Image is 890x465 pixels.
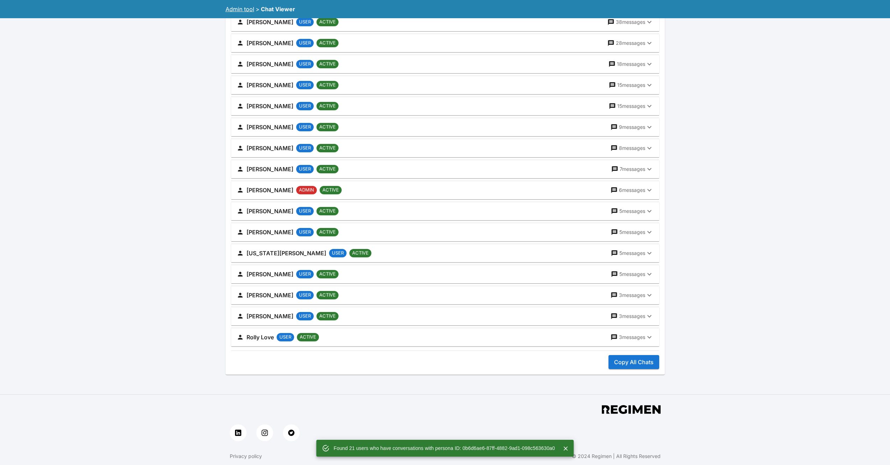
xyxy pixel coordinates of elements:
h6: [PERSON_NAME] [247,17,293,27]
button: [PERSON_NAME]USERACTIVE5messages [231,223,659,241]
span: ACTIVE [349,250,371,257]
span: USER [296,61,314,68]
span: ACTIVE [316,103,339,110]
p: 18 messages [617,61,645,68]
h6: Rolly Love [247,332,274,342]
span: ADMIN [296,187,317,194]
span: ACTIVE [316,19,339,26]
span: ACTIVE [316,292,339,299]
p: 28 messages [616,40,645,47]
button: [PERSON_NAME]USERACTIVE18messages [231,55,659,73]
button: [PERSON_NAME]USERACTIVE8messages [231,139,659,157]
p: 5 messages [619,229,645,236]
span: ACTIVE [316,124,339,131]
div: Chat Viewer [261,5,295,13]
span: USER [296,229,314,236]
a: Privacy policy [230,453,262,460]
a: Admin tool [226,6,254,13]
button: [PERSON_NAME]USERACTIVE5messages [231,265,659,283]
p: 5 messages [619,250,645,257]
span: USER [296,19,314,26]
h6: [PERSON_NAME] [247,164,293,174]
h6: [PERSON_NAME] [247,227,293,237]
p: 3 messages [619,313,645,320]
p: 15 messages [617,82,645,89]
h6: [PERSON_NAME] [247,290,293,300]
p: 15 messages [617,103,645,110]
span: ACTIVE [320,187,342,194]
button: [PERSON_NAME]USERACTIVE38messages [231,13,659,31]
span: USER [296,313,314,320]
p: 5 messages [619,208,645,215]
a: twitter [283,424,300,441]
p: 3 messages [619,292,645,299]
button: [PERSON_NAME]USERACTIVE7messages [231,160,659,178]
h6: [PERSON_NAME] [247,122,293,132]
h6: [PERSON_NAME] [247,59,293,69]
p: 8 messages [619,145,645,152]
span: USER [296,145,314,152]
span: USER [296,82,314,89]
h6: [PERSON_NAME] [247,38,293,48]
button: Close [561,443,571,454]
h6: [PERSON_NAME] [247,206,293,216]
a: linkedin [230,424,247,441]
span: USER [296,166,314,173]
span: ACTIVE [316,313,339,320]
span: USER [329,250,347,257]
button: [US_STATE][PERSON_NAME]USERACTIVE5messages [231,244,659,262]
h6: [US_STATE][PERSON_NAME] [247,248,326,258]
span: ACTIVE [316,208,339,215]
img: twitter button [288,430,294,436]
span: ACTIVE [316,166,339,173]
p: 9 messages [619,124,645,131]
div: > [256,5,259,13]
button: [PERSON_NAME]USERACTIVE3messages [231,286,659,304]
button: [PERSON_NAME]USERACTIVE9messages [231,118,659,136]
span: ACTIVE [297,334,319,341]
img: app footer logo [602,405,661,414]
h6: [PERSON_NAME] [247,269,293,279]
button: Copy All Chats [608,355,659,369]
button: Rolly LoveUSERACTIVE3messages [231,328,659,346]
button: [PERSON_NAME]USERACTIVE3messages [231,307,659,325]
span: ACTIVE [316,271,339,278]
span: USER [277,334,294,341]
span: ACTIVE [316,61,339,68]
span: USER [296,208,314,215]
button: [PERSON_NAME]USERACTIVE15messages [231,97,659,115]
span: USER [296,40,314,47]
h6: [PERSON_NAME] [247,143,293,153]
p: 5 messages [619,271,645,278]
img: instagram button [262,430,268,436]
h6: [PERSON_NAME] [247,80,293,90]
span: ACTIVE [316,82,339,89]
span: USER [296,124,314,131]
span: USER [296,292,314,299]
a: instagram [256,424,273,441]
span: USER [296,271,314,278]
span: ACTIVE [316,229,339,236]
p: 6 messages [619,187,645,194]
div: © 2024 Regimen | All Rights Reserved [572,453,661,460]
button: [PERSON_NAME]USERACTIVE5messages [231,202,659,220]
button: [PERSON_NAME]ADMINACTIVE6messages [231,181,659,199]
button: [PERSON_NAME]USERACTIVE28messages [231,34,659,52]
span: ACTIVE [316,145,339,152]
h6: [PERSON_NAME] [247,185,293,195]
span: USER [296,103,314,110]
p: 7 messages [620,166,645,173]
button: [PERSON_NAME]USERACTIVE15messages [231,76,659,94]
h6: [PERSON_NAME] [247,101,293,111]
div: Found 21 users who have conversations with persona ID: 0b6d6ae6-87ff-4882-9ad1-098c563630a0 [334,442,555,454]
p: 38 messages [616,19,645,26]
p: 3 messages [619,334,645,341]
img: linkedin button [235,430,241,436]
h6: [PERSON_NAME] [247,311,293,321]
span: ACTIVE [316,40,339,47]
